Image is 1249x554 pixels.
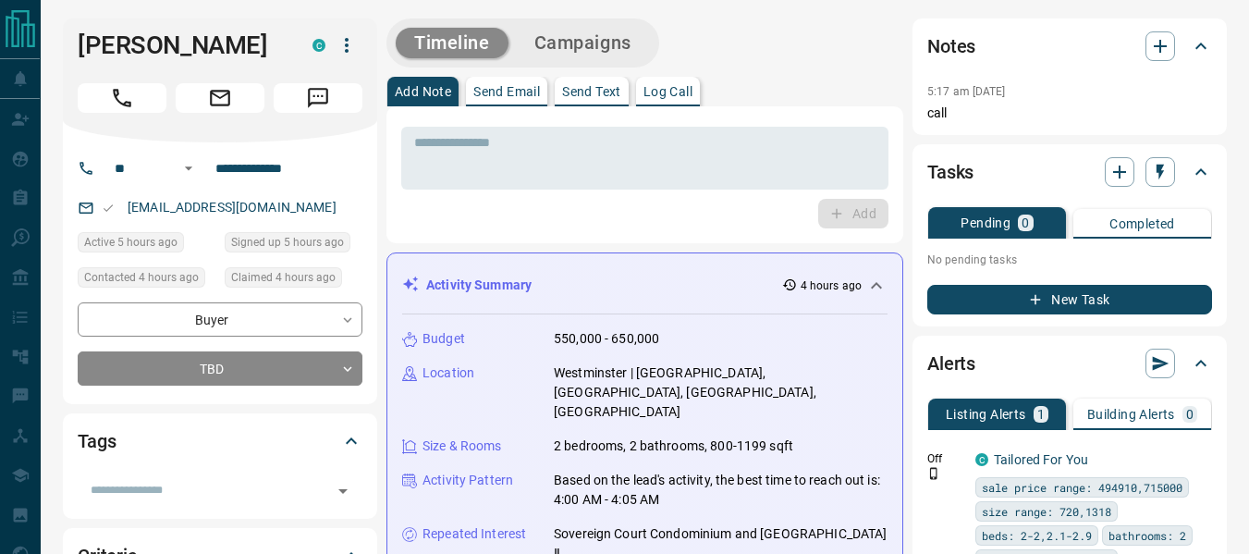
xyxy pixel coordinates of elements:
p: Westminster | [GEOGRAPHIC_DATA], [GEOGRAPHIC_DATA], [GEOGRAPHIC_DATA], [GEOGRAPHIC_DATA] [554,363,888,422]
button: Campaigns [516,28,650,58]
svg: Push Notification Only [927,467,940,480]
div: Activity Summary4 hours ago [402,268,888,302]
button: Open [330,478,356,504]
p: 2 bedrooms, 2 bathrooms, 800-1199 sqft [554,437,793,456]
span: Signed up 5 hours ago [231,233,344,252]
h1: [PERSON_NAME] [78,31,285,60]
p: Off [927,450,964,467]
span: Active 5 hours ago [84,233,178,252]
div: Tasks [927,150,1212,194]
p: Location [422,363,474,383]
p: 0 [1186,408,1194,421]
p: Send Email [473,85,540,98]
button: Timeline [396,28,508,58]
p: 550,000 - 650,000 [554,329,659,349]
span: Contacted 4 hours ago [84,268,199,287]
div: Sat Aug 16 2025 [225,267,362,293]
p: Pending [961,216,1010,229]
p: 1 [1037,408,1045,421]
p: Send Text [562,85,621,98]
p: Size & Rooms [422,437,502,456]
div: condos.ca [975,453,988,466]
p: Budget [422,329,465,349]
div: Buyer [78,302,362,337]
a: [EMAIL_ADDRESS][DOMAIN_NAME] [128,200,337,215]
div: Alerts [927,341,1212,386]
div: Notes [927,24,1212,68]
p: 5:17 am [DATE] [927,85,1006,98]
button: Open [178,157,200,179]
div: Sat Aug 16 2025 [78,267,215,293]
h2: Alerts [927,349,975,378]
p: Log Call [643,85,692,98]
span: size range: 720,1318 [982,502,1111,521]
p: Completed [1109,217,1175,230]
span: Message [274,83,362,113]
span: Email [176,83,264,113]
svg: Email Valid [102,202,115,215]
p: 0 [1022,216,1029,229]
p: call [927,104,1212,123]
p: Based on the lead's activity, the best time to reach out is: 4:00 AM - 4:05 AM [554,471,888,510]
p: Activity Summary [426,276,532,295]
p: Listing Alerts [946,408,1026,421]
p: Building Alerts [1087,408,1175,421]
p: Activity Pattern [422,471,513,490]
h2: Notes [927,31,975,61]
div: Sat Aug 16 2025 [225,232,362,258]
span: Claimed 4 hours ago [231,268,336,287]
div: Sat Aug 16 2025 [78,232,215,258]
span: Call [78,83,166,113]
p: Add Note [395,85,451,98]
h2: Tags [78,426,116,456]
div: condos.ca [312,39,325,52]
span: bathrooms: 2 [1108,526,1186,545]
div: Tags [78,419,362,463]
p: 4 hours ago [801,277,862,294]
span: sale price range: 494910,715000 [982,478,1182,497]
span: beds: 2-2,2.1-2.9 [982,526,1092,545]
a: Tailored For You [994,452,1088,467]
h2: Tasks [927,157,973,187]
div: TBD [78,351,362,386]
p: Repeated Interest [422,524,526,544]
p: No pending tasks [927,246,1212,274]
button: New Task [927,285,1212,314]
